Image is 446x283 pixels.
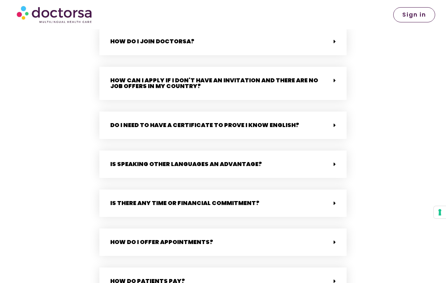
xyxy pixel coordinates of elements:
a: How do I join Doctorsa? [110,37,194,45]
button: Your consent preferences for tracking technologies [434,206,446,218]
div: Is there any time or financial commitment? [99,190,347,217]
a: Is speaking other languages an advantage? [110,160,262,168]
div: How do I join Doctorsa? [99,28,347,55]
span: Sign in [402,12,426,18]
div: Is speaking other languages an advantage? [99,151,347,178]
a: How can I apply if I don't have an invitation and there are no job offers in my country? [110,76,318,90]
div: Do I need to have a certificate to prove I know English? [99,112,347,139]
div: How do I offer appointments? [99,228,347,256]
div: How can I apply if I don't have an invitation and there are no job offers in my country? [99,67,347,100]
a: How do I offer appointments? [110,238,213,246]
a: Sign in [393,7,435,22]
a: Is there any time or financial commitment? [110,199,260,207]
a: Do I need to have a certificate to prove I know English? [110,121,299,129]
